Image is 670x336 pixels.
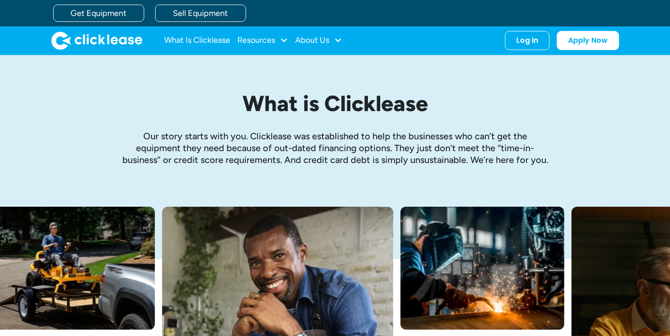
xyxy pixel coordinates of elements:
a: What Is Clicklease [164,31,230,50]
a: Get Equipment [53,5,144,22]
div: Log In [516,36,538,45]
h1: What is Clicklease [121,92,549,116]
a: Apply Now [557,31,619,50]
div: Resources [237,31,288,50]
img: Clicklease logo [51,31,142,50]
a: home [51,31,142,50]
p: Our story starts with you. Clicklease was established to help the businesses who can’t get the eq... [121,130,549,166]
a: Sell Equipment [155,5,246,22]
img: A welder in a large mask working on a large pipe [400,207,564,330]
div: About Us [295,31,342,50]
